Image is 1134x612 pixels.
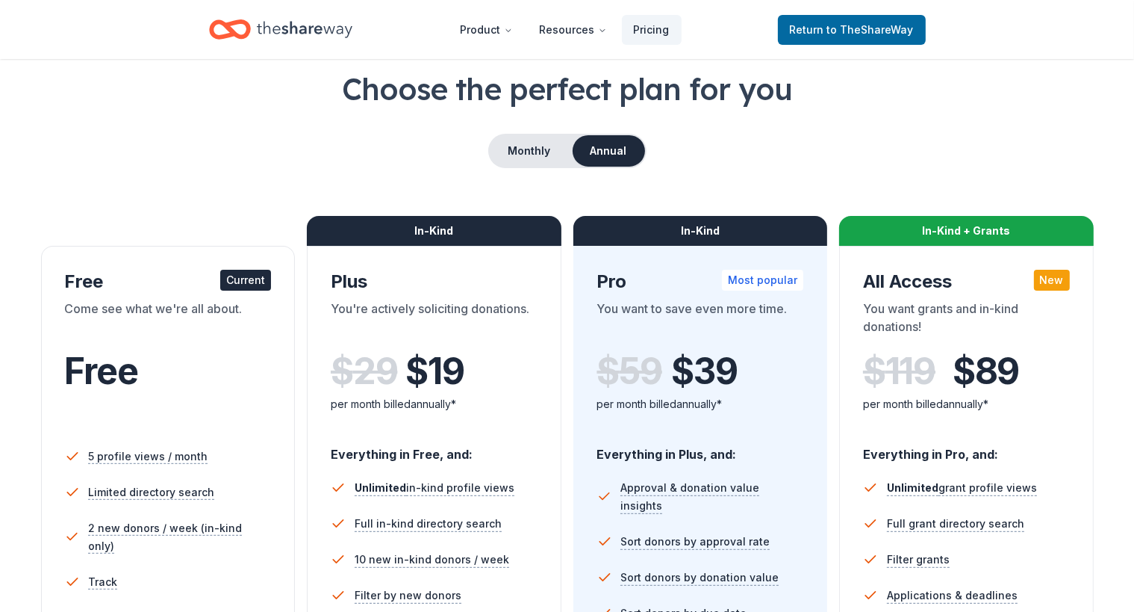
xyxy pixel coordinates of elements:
button: Annual [573,135,645,167]
span: Filter by new donors [355,587,461,605]
span: Sort donors by approval rate [621,533,770,551]
span: $ 19 [405,350,464,392]
a: Home [209,12,352,47]
div: In-Kind [573,216,828,246]
div: Everything in Plus, and: [597,433,804,464]
div: Everything in Pro, and: [863,433,1070,464]
span: Limited directory search [89,483,215,501]
div: You want grants and in-kind donations! [863,300,1070,341]
div: Pro [597,270,804,294]
span: $ 39 [672,350,738,392]
span: 5 profile views / month [89,448,208,466]
h1: Choose the perfect plan for you [36,68,1098,110]
span: grant profile views [887,481,1037,494]
div: You're actively soliciting donations. [331,300,538,341]
span: Applications & deadlines [887,587,1018,605]
div: Free [65,270,272,294]
div: Most popular [722,270,803,291]
span: Free [65,349,138,393]
span: Unlimited [887,481,938,494]
div: In-Kind [307,216,561,246]
div: per month billed annually* [331,395,538,413]
div: Plus [331,270,538,294]
span: Approval & donation value insights [620,479,803,515]
button: Monthly [490,135,570,167]
div: per month billed annually* [863,395,1070,413]
div: Current [220,270,271,291]
div: You want to save even more time. [597,300,804,341]
button: Product [449,15,525,45]
span: Track [89,573,118,591]
span: Filter grants [887,551,950,569]
a: Returnto TheShareWay [778,15,926,45]
a: Pricing [622,15,682,45]
span: $ 89 [953,350,1019,392]
span: 10 new in-kind donors / week [355,551,509,569]
span: Full in-kind directory search [355,515,502,533]
span: Unlimited [355,481,406,494]
div: New [1034,270,1070,291]
span: to TheShareWay [827,23,914,36]
span: Sort donors by donation value [621,569,779,587]
div: All Access [863,270,1070,294]
div: Everything in Free, and: [331,433,538,464]
div: per month billed annually* [597,395,804,413]
span: Full grant directory search [887,515,1024,533]
span: Return [790,21,914,39]
div: In-Kind + Grants [839,216,1094,246]
nav: Main [449,12,682,47]
button: Resources [528,15,619,45]
div: Come see what we're all about. [65,300,272,341]
span: in-kind profile views [355,481,514,494]
span: 2 new donors / week (in-kind only) [88,519,271,555]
